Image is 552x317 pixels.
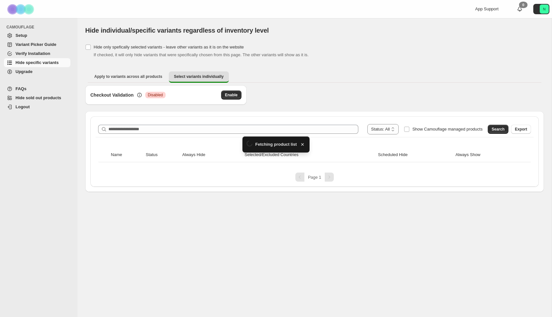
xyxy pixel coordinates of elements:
[4,84,70,93] a: FAQs
[376,148,454,162] th: Scheduled Hide
[148,92,163,98] span: Disabled
[511,125,531,134] button: Export
[15,86,26,91] span: FAQs
[4,93,70,102] a: Hide sold out products
[4,102,70,111] a: Logout
[6,25,73,30] span: CAMOUFLAGE
[4,49,70,58] a: Verify Installation
[454,148,520,162] th: Always Show
[15,60,59,65] span: Hide specific variants
[169,71,229,83] button: Select variants individually
[4,58,70,67] a: Hide specific variants
[540,5,549,14] span: Avatar with initials N
[516,6,523,12] a: 0
[412,127,483,132] span: Show Camouflage managed products
[94,45,244,49] span: Hide only spefically selected variants - leave other variants as it is on the website
[15,42,56,47] span: Variant Picker Guide
[4,31,70,40] a: Setup
[515,127,527,132] span: Export
[492,127,505,132] span: Search
[85,85,544,192] div: Select variants individually
[109,148,144,162] th: Name
[15,104,30,109] span: Logout
[15,33,27,38] span: Setup
[15,95,61,100] span: Hide sold out products
[308,175,321,180] span: Page 1
[533,4,549,14] button: Avatar with initials N
[5,0,37,18] img: Camouflage
[255,141,297,148] span: Fetching product list
[15,69,33,74] span: Upgrade
[4,67,70,76] a: Upgrade
[174,74,224,79] span: Select variants individually
[242,148,376,162] th: Selected/Excluded Countries
[543,7,546,11] text: N
[85,27,269,34] span: Hide individual/specific variants regardless of inventory level
[94,74,162,79] span: Apply to variants across all products
[4,40,70,49] a: Variant Picker Guide
[90,92,134,98] h3: Checkout Validation
[488,125,508,134] button: Search
[89,71,168,82] button: Apply to variants across all products
[221,90,241,100] button: Enable
[519,2,527,8] div: 0
[15,51,50,56] span: Verify Installation
[96,173,534,182] nav: Pagination
[144,148,180,162] th: Status
[475,6,498,11] span: App Support
[94,52,309,57] span: If checked, it will only hide variants that were specifically chosen from this page. The other va...
[225,92,238,98] span: Enable
[180,148,242,162] th: Always Hide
